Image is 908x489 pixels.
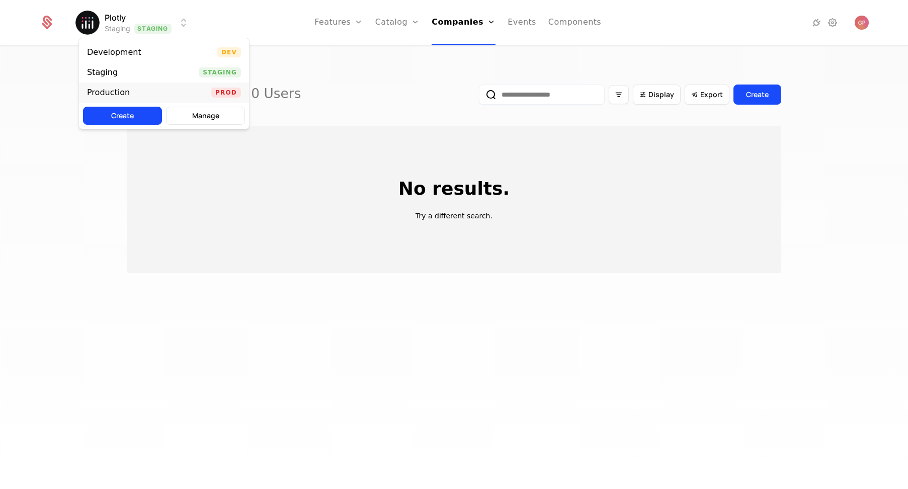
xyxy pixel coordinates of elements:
button: Create [83,107,162,125]
div: Development [87,48,141,56]
span: Prod [211,88,241,98]
div: Select environment [78,38,250,129]
div: Staging [87,68,118,76]
button: Manage [166,107,245,125]
span: Dev [217,47,241,57]
span: Staging [199,67,241,77]
div: Production [87,89,130,97]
